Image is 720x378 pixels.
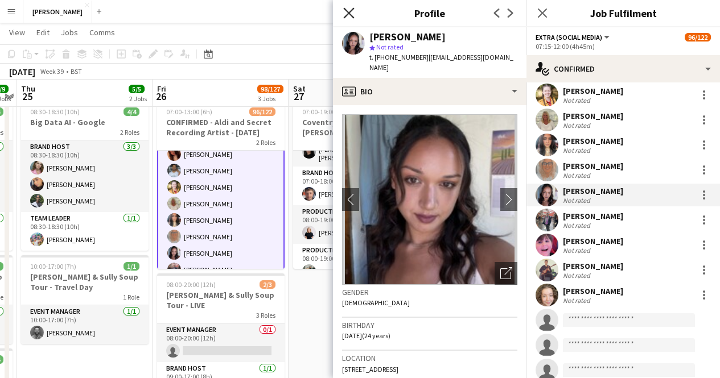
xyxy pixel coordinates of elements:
span: 5/5 [129,85,145,93]
span: 96/122 [685,33,711,41]
div: 3 Jobs [258,94,283,103]
div: Not rated [563,221,593,230]
div: [PERSON_NAME] [563,211,623,221]
div: Not rated [563,196,593,205]
div: [PERSON_NAME] [369,32,446,42]
span: 96/122 [249,107,275,116]
span: 98/127 [257,85,283,93]
h3: Birthday [342,320,517,330]
a: View [5,25,30,40]
div: Not rated [563,121,593,130]
span: 4/4 [124,107,139,116]
h3: Coventry Live - [PERSON_NAME] [293,117,421,138]
div: [PERSON_NAME] [563,161,623,171]
span: 07:00-13:00 (6h) [166,107,212,116]
div: [PERSON_NAME] [563,136,623,146]
span: | [EMAIL_ADDRESS][DOMAIN_NAME] [369,53,513,72]
span: t. [PHONE_NUMBER] [369,53,429,61]
h3: Location [342,353,517,363]
span: Comms [89,27,115,38]
span: [DEMOGRAPHIC_DATA] [342,298,410,307]
app-card-role: Event Manager1/110:00-17:00 (7h)[PERSON_NAME] [21,305,149,344]
a: Edit [32,25,54,40]
span: 27 [291,90,306,103]
h3: CONFIRMED - Aldi and Secret Recording Artist - [DATE] [157,117,285,138]
span: View [9,27,25,38]
div: Bio [333,78,526,105]
span: Fri [157,84,166,94]
app-job-card: 07:00-19:00 (12h)4/4Coventry Live - [PERSON_NAME]4 RolesBrand Host1/107:00-15:00 (8h)[PERSON_NAME... [293,101,421,269]
span: 08:00-20:00 (12h) [166,280,216,289]
div: Not rated [563,96,593,105]
span: Not rated [376,43,404,51]
span: [STREET_ADDRESS] [342,365,398,373]
h3: Job Fulfilment [526,6,720,20]
h3: Big Data AI - Google [21,117,149,127]
div: Confirmed [526,55,720,82]
app-job-card: 07:00-13:00 (6h)96/122CONFIRMED - Aldi and Secret Recording Artist - [DATE]2 Roles[PERSON_NAME][P... [157,101,285,269]
div: 07:15-12:00 (4h45m) [536,42,711,51]
div: Not rated [563,296,593,305]
span: 3 Roles [256,311,275,319]
div: [PERSON_NAME] [563,236,623,246]
h3: Gender [342,287,517,297]
div: [PERSON_NAME] [563,111,623,121]
a: Comms [85,25,120,40]
h3: Profile [333,6,526,20]
span: 10:00-17:00 (7h) [30,262,76,271]
app-card-role: Event Manager0/108:00-20:00 (12h) [157,323,285,362]
button: [PERSON_NAME] [23,1,92,23]
span: 2/3 [260,280,275,289]
div: Not rated [563,146,593,155]
span: Edit [36,27,50,38]
div: Not rated [563,246,593,255]
h3: [PERSON_NAME] & Sully Soup Tour - LIVE [157,290,285,310]
a: Jobs [56,25,83,40]
span: 2 Roles [120,128,139,136]
div: [DATE] [9,66,35,77]
app-card-role: Team Leader1/108:30-18:30 (10h)[PERSON_NAME] [21,212,149,251]
div: BST [71,67,82,76]
app-card-role: Production Assistant1/108:00-19:00 (11h)[PERSON_NAME] [293,205,421,244]
div: [PERSON_NAME] [563,261,623,271]
div: [PERSON_NAME] [563,186,623,196]
span: 08:30-18:30 (10h) [30,107,80,116]
app-card-role: Production Manager1/108:00-19:00 (11h)[PERSON_NAME] [293,244,421,283]
span: 25 [19,90,35,103]
app-job-card: 08:30-18:30 (10h)4/4Big Data AI - Google2 RolesBrand Host3/308:30-18:30 (10h)[PERSON_NAME][PERSON... [21,101,149,251]
span: 2 Roles [256,138,275,147]
span: Week 39 [38,67,66,76]
div: [PERSON_NAME] [563,286,623,296]
span: 1 Role [123,293,139,301]
span: Jobs [61,27,78,38]
span: Sat [293,84,306,94]
app-card-role: Brand Host1/107:00-18:00 (11h)[PERSON_NAME] [293,167,421,205]
span: [DATE] (24 years) [342,331,390,340]
span: 1/1 [124,262,139,271]
div: Not rated [563,271,593,280]
div: Not rated [563,171,593,180]
div: 2 Jobs [129,94,147,103]
button: Extra (Social Media) [536,33,611,41]
img: Crew avatar or photo [342,114,517,285]
span: 07:00-19:00 (12h) [302,107,352,116]
div: [PERSON_NAME] [563,86,623,96]
app-card-role: Brand Host3/308:30-18:30 (10h)[PERSON_NAME][PERSON_NAME][PERSON_NAME] [21,140,149,212]
span: Thu [21,84,35,94]
span: 26 [155,90,166,103]
div: Open photos pop-in [495,262,517,285]
app-job-card: 10:00-17:00 (7h)1/1[PERSON_NAME] & Sully Soup Tour - Travel Day1 RoleEvent Manager1/110:00-17:00 ... [21,255,149,344]
h3: [PERSON_NAME] & Sully Soup Tour - Travel Day [21,272,149,292]
span: Extra (Social Media) [536,33,602,41]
